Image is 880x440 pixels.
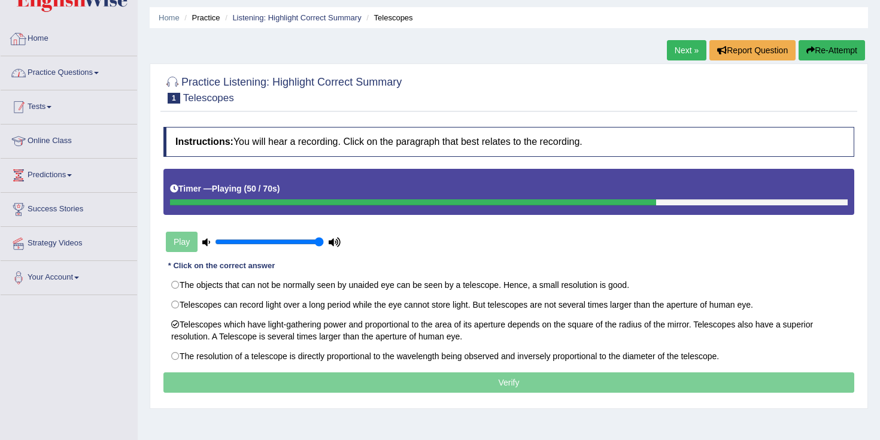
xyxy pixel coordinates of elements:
label: Telescopes can record light over a long period while the eye cannot store light. But telescopes a... [163,295,854,315]
a: Home [1,22,137,52]
a: Strategy Videos [1,227,137,257]
b: Instructions: [175,136,233,147]
small: Telescopes [183,92,234,104]
div: * Click on the correct answer [163,260,280,271]
button: Re-Attempt [799,40,865,60]
a: Success Stories [1,193,137,223]
label: Telescopes which have light-gathering power and proportional to the area of its aperture depends ... [163,314,854,347]
a: Practice Questions [1,56,137,86]
label: The resolution of a telescope is directly proportional to the wavelength being observed and inver... [163,346,854,366]
li: Practice [181,12,220,23]
span: 1 [168,93,180,104]
li: Telescopes [363,12,412,23]
b: ) [277,184,280,193]
h4: You will hear a recording. Click on the paragraph that best relates to the recording. [163,127,854,157]
a: Online Class [1,125,137,154]
a: Home [159,13,180,22]
button: Report Question [709,40,796,60]
a: Predictions [1,159,137,189]
a: Listening: Highlight Correct Summary [232,13,361,22]
b: ( [244,184,247,193]
label: The objects that can not be normally seen by unaided eye can be seen by a telescope. Hence, a sma... [163,275,854,295]
a: Next » [667,40,706,60]
h2: Practice Listening: Highlight Correct Summary [163,74,402,104]
b: 50 / 70s [247,184,277,193]
a: Your Account [1,261,137,291]
b: Playing [212,184,242,193]
h5: Timer — [170,184,280,193]
a: Tests [1,90,137,120]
